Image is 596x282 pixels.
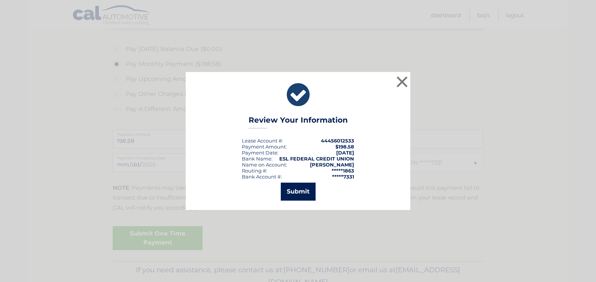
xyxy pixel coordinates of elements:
[242,150,279,156] div: :
[242,150,277,156] span: Payment Date
[249,115,348,129] h3: Review Your Information
[242,144,287,150] div: Payment Amount:
[242,162,287,168] div: Name on Account:
[281,183,316,201] button: Submit
[310,162,354,168] strong: [PERSON_NAME]
[242,138,283,144] div: Lease Account #:
[242,168,267,174] div: Routing #:
[395,74,410,89] button: ×
[242,174,282,180] div: Bank Account #:
[321,138,354,144] strong: 44456012533
[336,150,354,156] span: [DATE]
[279,156,354,162] strong: ESL FEDERAL CREDIT UNION
[242,156,273,162] div: Bank Name:
[335,144,354,150] span: $198.58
